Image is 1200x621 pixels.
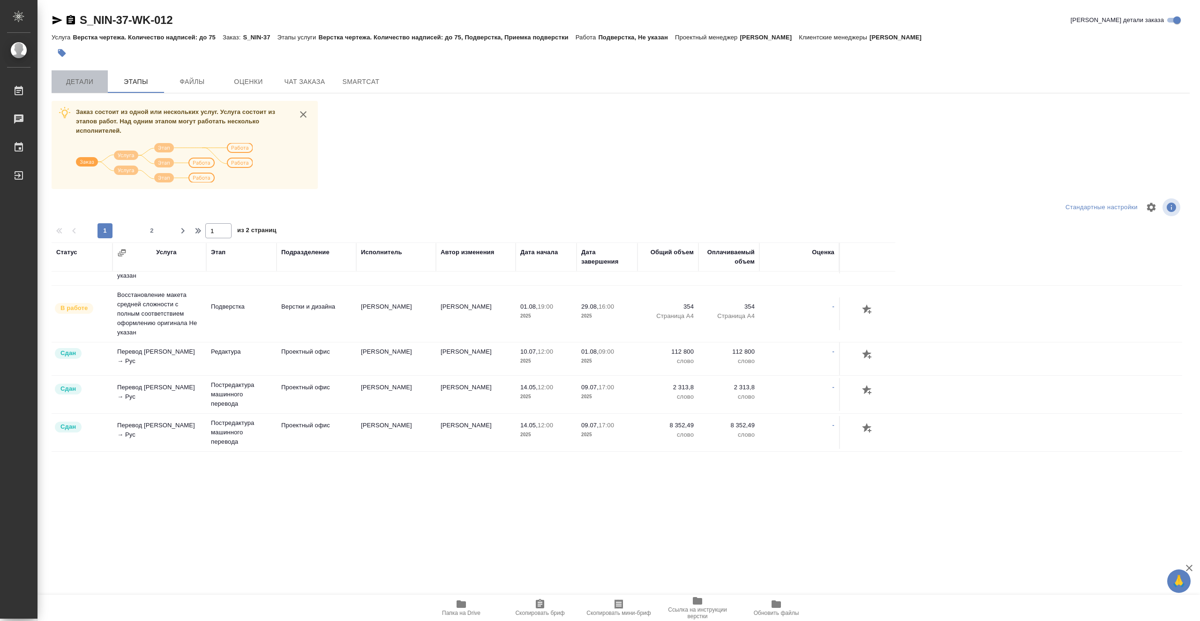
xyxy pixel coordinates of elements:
p: 112 800 [642,347,694,356]
span: Заказ состоит из одной или нескольких услуг. Услуга состоит из этапов работ. Над одним этапом мог... [76,108,275,134]
p: 2025 [520,311,572,321]
p: слово [703,356,755,366]
p: слово [642,430,694,439]
td: Перевод [PERSON_NAME] → Рус [112,416,206,449]
p: Страница А4 [642,311,694,321]
p: Заказ: [223,34,243,41]
span: 🙏 [1171,571,1187,591]
p: Проектный менеджер [675,34,740,41]
span: SmartCat [338,76,383,88]
p: Работа [576,34,599,41]
p: 2025 [520,392,572,401]
p: S_NIN-37 [243,34,277,41]
p: 14.05, [520,422,538,429]
p: 09:00 [599,348,614,355]
button: 2 [144,223,159,238]
p: 8 352,49 [642,421,694,430]
a: - [832,384,834,391]
p: 12:00 [538,384,553,391]
p: Страница А4 [703,311,755,321]
button: close [296,107,310,121]
a: S_NIN-37-WK-012 [80,14,172,26]
p: 2 313,8 [642,383,694,392]
p: 354 [642,302,694,311]
span: Детали [57,76,102,88]
td: Проектный офис [277,416,356,449]
p: 8 352,49 [703,421,755,430]
p: Подверстка [211,302,272,311]
p: 2025 [581,430,633,439]
p: Этапы услуги [277,34,319,41]
td: Проектный офис [277,378,356,411]
div: Исполнитель [361,248,402,257]
p: 112 800 [703,347,755,356]
td: Восстановление макета средней сложности с полным соответствием оформлению оригинала Не указан [112,286,206,342]
div: Автор изменения [441,248,494,257]
p: 354 [703,302,755,311]
span: 2 [144,226,159,235]
td: Перевод [PERSON_NAME] → Рус [112,378,206,411]
a: - [832,303,834,310]
button: Добавить оценку [860,347,876,363]
td: [PERSON_NAME] [436,416,516,449]
p: 12:00 [538,422,553,429]
div: split button [1063,200,1140,215]
td: [PERSON_NAME] [356,342,436,375]
p: Верстка чертежа. Количество надписей: до 75, Подверстка, Приемка подверстки [318,34,575,41]
p: 01.08, [520,303,538,310]
div: Статус [56,248,77,257]
p: 29.08, [581,303,599,310]
span: Этапы [113,76,158,88]
p: Услуга [52,34,73,41]
p: 2025 [581,392,633,401]
button: Скопировать ссылку для ЯМессенджера [52,15,63,26]
button: Добавить оценку [860,302,876,318]
p: 2 313,8 [703,383,755,392]
button: Добавить оценку [860,421,876,437]
a: - [832,348,834,355]
p: [PERSON_NAME] [870,34,929,41]
p: слово [703,430,755,439]
p: 17:00 [599,384,614,391]
span: из 2 страниц [237,225,277,238]
p: 2025 [520,430,572,439]
div: Дата начала [520,248,558,257]
div: Общий объем [651,248,694,257]
td: [PERSON_NAME] [436,342,516,375]
p: [PERSON_NAME] [740,34,799,41]
p: 17:00 [599,422,614,429]
p: Сдан [60,348,76,358]
p: слово [703,392,755,401]
p: 16:00 [599,303,614,310]
p: 2025 [581,356,633,366]
span: Чат заказа [282,76,327,88]
a: - [832,422,834,429]
p: Клиентские менеджеры [799,34,870,41]
p: Сдан [60,384,76,394]
button: Скопировать ссылку [65,15,76,26]
span: Файлы [170,76,215,88]
p: 14.05, [520,384,538,391]
td: [PERSON_NAME] [436,297,516,330]
p: Постредактура машинного перевода [211,418,272,447]
td: [PERSON_NAME] [436,378,516,411]
button: Сгруппировать [117,248,127,257]
p: 10.07, [520,348,538,355]
button: Добавить оценку [860,383,876,399]
p: 01.08, [581,348,599,355]
div: Этап [211,248,225,257]
td: [PERSON_NAME] [356,378,436,411]
div: Услуга [156,248,176,257]
span: Настроить таблицу [1140,196,1162,219]
p: Постредактура машинного перевода [211,380,272,409]
p: 2025 [581,311,633,321]
td: Перевод [PERSON_NAME] → Рус [112,342,206,375]
div: Оценка [812,248,834,257]
p: Верстка чертежа. Количество надписей: до 75 [73,34,223,41]
span: Посмотреть информацию [1162,198,1182,216]
span: [PERSON_NAME] детали заказа [1071,15,1164,25]
div: Оплачиваемый объем [703,248,755,266]
span: Оценки [226,76,271,88]
p: 19:00 [538,303,553,310]
p: 09.07, [581,384,599,391]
